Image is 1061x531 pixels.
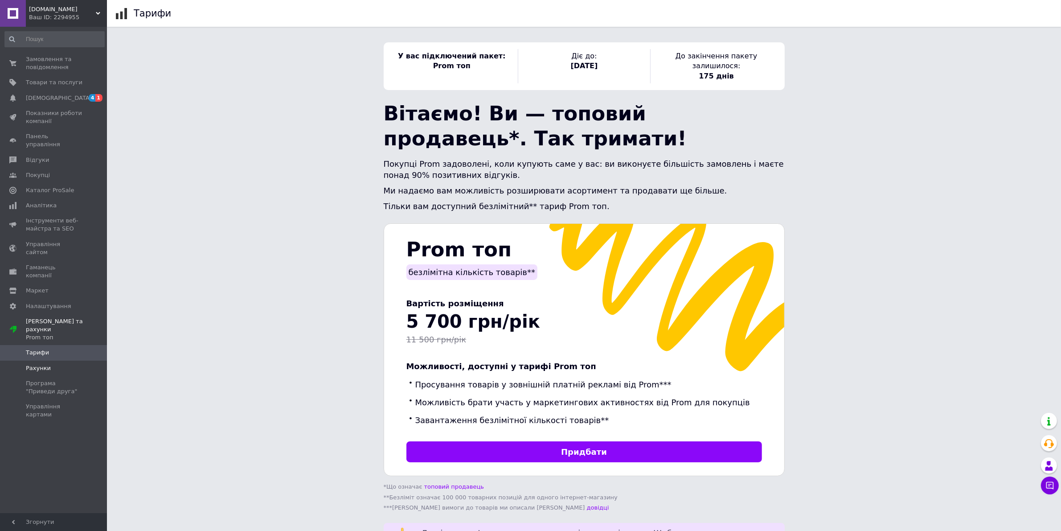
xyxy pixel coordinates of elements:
span: 175 днів [699,72,734,80]
span: Завантаження безлімітної кількості товарів** [415,416,609,425]
a: довідці [585,504,609,511]
span: Покупці Prom задоволені, коли купують саме у вас: ви виконуєте більшість замовлень і маєте понад ... [384,159,784,180]
span: Вітаємо! Ви — топовий продавець*. Так тримати! [384,102,687,150]
span: 1 [95,94,102,102]
span: Панель управління [26,132,82,148]
span: Замовлення та повідомлення [26,55,82,71]
span: Prom топ [433,62,471,70]
span: Prom топ [406,238,512,261]
span: [DEMOGRAPHIC_DATA] [26,94,92,102]
span: Аналітика [26,202,57,210]
div: Діє до: [518,49,650,83]
span: ***[PERSON_NAME] вимоги до товарів ми описали [PERSON_NAME] [384,504,609,511]
span: Товари та послуги [26,78,82,86]
span: VMK.in.ua [29,5,96,13]
span: Управління картами [26,403,82,419]
span: Ми надаємо вам можливість розширювати асортимент та продавати ще більше. [384,186,727,195]
span: Гаманець компанії [26,263,82,280]
span: 11 500 грн/рік [406,335,467,344]
button: Чат з покупцем [1041,477,1059,494]
h1: Тарифи [134,8,171,19]
span: Інструменти веб-майстра та SEO [26,217,82,233]
a: топовий продавець [422,483,484,490]
span: Можливості, доступні у тарифі Prom топ [406,362,596,371]
span: безлімітна кількість товарів** [409,268,536,277]
span: *Що означає [384,483,484,490]
span: 4 [89,94,96,102]
span: 5 700 грн/рік [406,311,540,332]
div: Prom топ [26,333,107,342]
a: Придбати [406,441,762,462]
span: Налаштування [26,302,71,310]
span: До закінчення пакету залишилося: [676,52,758,70]
span: Маркет [26,287,49,295]
input: Пошук [4,31,105,47]
span: Покупці [26,171,50,179]
span: Тільки вам доступний безлімітний** тариф Prom топ. [384,202,610,211]
span: Каталог ProSale [26,186,74,194]
span: Управління сайтом [26,240,82,256]
span: Тарифи [26,349,49,357]
div: Ваш ID: 2294955 [29,13,107,21]
span: У вас підключений пакет: [398,52,506,60]
span: **Безліміт означає 100 000 товарних позицій для одного інтернет-магазину [384,494,618,501]
span: Можливість брати участь у маркетингових активностях від Prom для покупців [415,398,750,407]
span: [PERSON_NAME] та рахунки [26,317,107,342]
span: Просування товарів у зовнішній платній рекламі від Prom*** [415,380,672,389]
span: Вартість розміщення [406,299,504,308]
span: Рахунки [26,364,51,372]
span: Показники роботи компанії [26,109,82,125]
span: Програма "Приведи друга" [26,379,82,395]
span: [DATE] [571,62,598,70]
span: Відгуки [26,156,49,164]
